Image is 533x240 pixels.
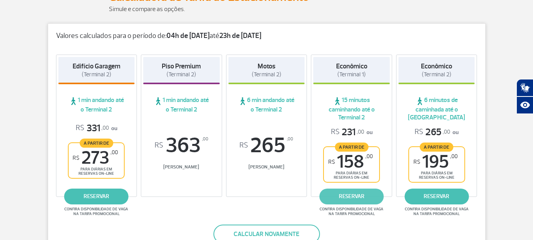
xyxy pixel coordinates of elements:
div: Plugin de acessibilidade da Hand Talk. [516,79,533,114]
sup: ,00 [110,149,118,156]
sup: ,00 [202,135,208,144]
strong: Piso Premium [162,62,201,70]
span: (Terminal 2) [166,71,196,78]
sup: R$ [73,155,79,161]
a: reservar [404,189,469,204]
span: para diárias em reservas on-line [75,167,117,176]
span: A partir de [335,142,368,151]
span: (Terminal 2) [422,71,451,78]
span: 363 [143,135,220,156]
span: para diárias em reservas on-line [331,171,372,180]
span: 15 minutos caminhando até o Terminal 2 [313,96,390,121]
span: A partir de [420,142,453,151]
p: Simule e compare as opções. [109,4,425,14]
sup: ,00 [365,153,373,160]
sup: R$ [155,141,163,150]
sup: ,00 [450,153,458,160]
span: 195 [413,153,458,171]
button: Abrir recursos assistivos. [516,96,533,114]
strong: 04h de [DATE] [166,31,209,40]
sup: ,00 [287,135,293,144]
span: A partir de [80,138,113,147]
span: 331 [76,122,109,134]
span: [PERSON_NAME] [143,164,220,170]
sup: R$ [413,159,420,165]
span: (Terminal 1) [337,71,366,78]
span: [PERSON_NAME] [228,164,305,170]
span: 1 min andando até o Terminal 2 [143,96,220,113]
span: (Terminal 2) [82,71,111,78]
span: Confira disponibilidade de vaga na tarifa promocional [318,207,385,216]
strong: Econômico [336,62,367,70]
span: 273 [73,149,118,167]
span: (Terminal 2) [252,71,281,78]
span: 1 min andando até o Terminal 2 [58,96,135,113]
p: ou [415,126,458,138]
span: 6 minutos de caminhada até o [GEOGRAPHIC_DATA] [398,96,475,121]
sup: R$ [328,159,335,165]
span: Confira disponibilidade de vaga na tarifa promocional [63,207,129,216]
span: 231 [331,126,364,138]
span: Confira disponibilidade de vaga na tarifa promocional [404,207,470,216]
strong: Motos [258,62,275,70]
p: Valores calculados para o período de: até [56,32,477,40]
span: para diárias em reservas on-line [416,171,458,180]
sup: R$ [239,141,248,150]
span: 265 [228,135,305,156]
strong: Econômico [421,62,452,70]
span: 158 [328,153,373,171]
span: 265 [415,126,450,138]
p: ou [76,122,117,134]
strong: 23h de [DATE] [219,31,261,40]
p: ou [331,126,372,138]
a: reservar [64,189,129,204]
strong: Edifício Garagem [73,62,120,70]
a: reservar [320,189,384,204]
button: Abrir tradutor de língua de sinais. [516,79,533,96]
span: 6 min andando até o Terminal 2 [228,96,305,113]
